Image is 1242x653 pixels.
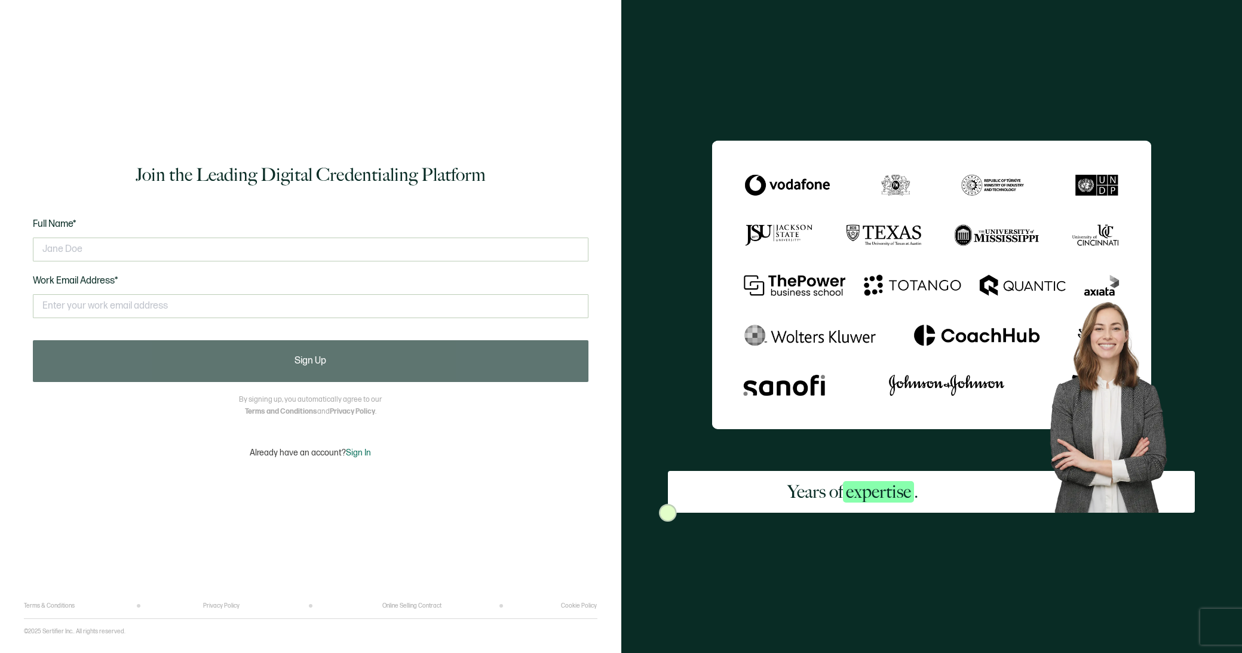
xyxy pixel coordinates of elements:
[136,163,486,187] h1: Join the Leading Digital Credentialing Platform
[659,504,677,522] img: Sertifier Signup
[239,394,382,418] p: By signing up, you automatically agree to our and .
[712,140,1151,430] img: Sertifier Signup - Years of <span class="strong-h">expertise</span>.
[33,218,76,230] span: Full Name*
[1037,291,1195,513] img: Sertifier Signup - Years of <span class="strong-h">expertise</span>. Hero
[330,407,375,416] a: Privacy Policy
[250,448,371,458] p: Already have an account?
[346,448,371,458] span: Sign In
[33,294,588,318] input: Enter your work email address
[245,407,317,416] a: Terms and Conditions
[33,238,588,261] input: Jane Doe
[33,340,588,382] button: Sign Up
[787,480,918,504] h2: Years of .
[382,602,441,609] a: Online Selling Contract
[24,628,125,635] p: ©2025 Sertifier Inc.. All rights reserved.
[843,481,914,503] span: expertise
[33,275,118,287] span: Work Email Address*
[295,356,326,366] span: Sign Up
[24,602,75,609] a: Terms & Conditions
[203,602,240,609] a: Privacy Policy
[561,602,597,609] a: Cookie Policy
